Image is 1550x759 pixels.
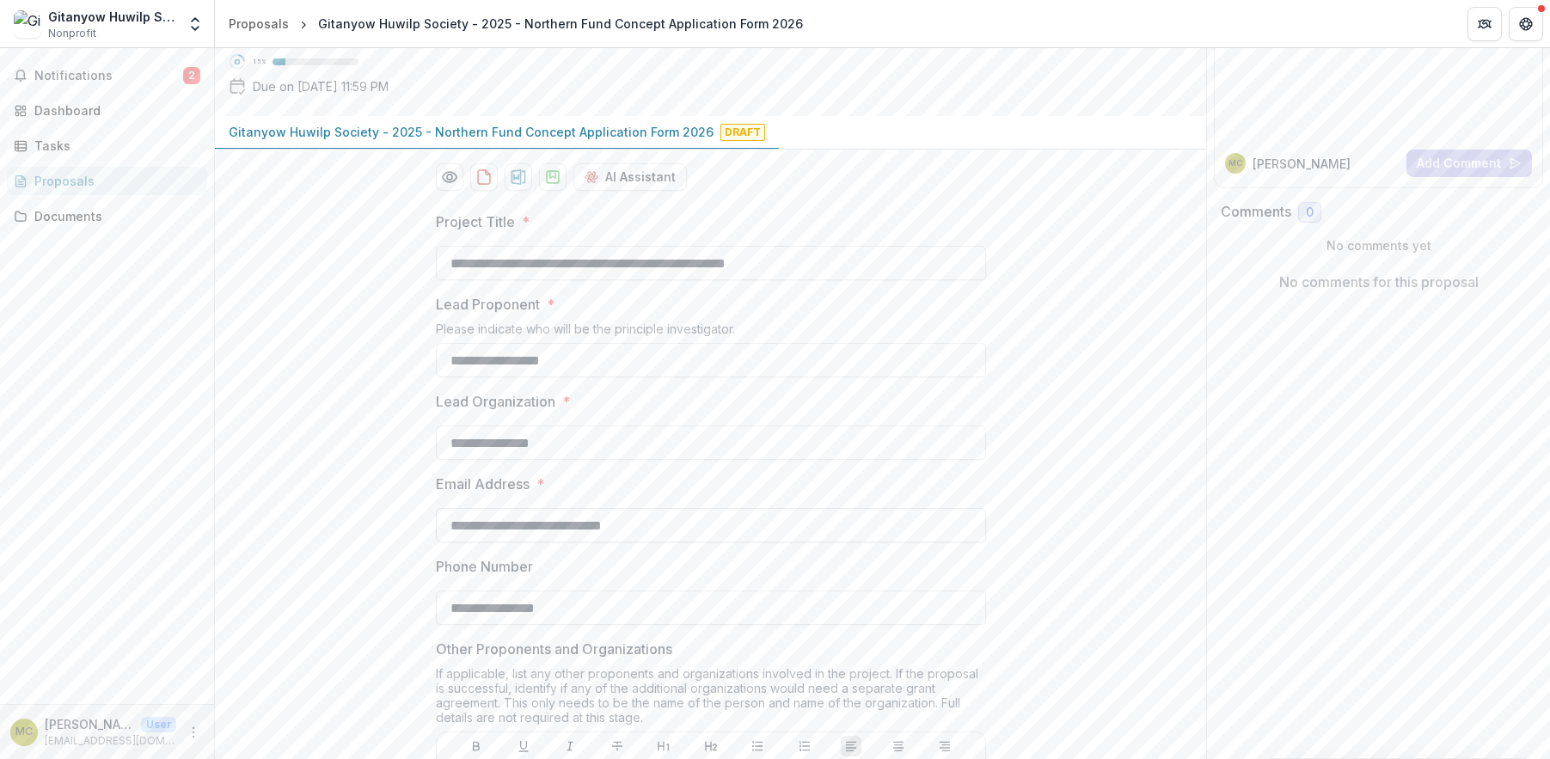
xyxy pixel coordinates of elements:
button: download-proposal [470,163,498,191]
div: Please indicate who will be the principle investigator. [436,321,986,343]
div: Mark Cleveland [15,726,33,738]
div: Proposals [34,172,193,190]
button: More [183,722,204,743]
div: Tasks [34,137,193,155]
h2: Comments [1221,204,1291,220]
p: [PERSON_NAME] [45,715,134,733]
a: Proposals [222,11,296,36]
a: Documents [7,202,207,230]
button: Italicize [560,736,580,756]
button: Ordered List [794,736,815,756]
button: AI Assistant [573,163,687,191]
div: Documents [34,207,193,225]
p: Lead Proponent [436,294,540,315]
p: Phone Number [436,556,533,577]
p: User [141,717,176,732]
button: Bullet List [747,736,768,756]
p: Lead Organization [436,391,555,412]
button: Heading 2 [701,736,721,756]
span: Notifications [34,69,183,83]
button: Align Center [888,736,909,756]
button: Align Right [934,736,955,756]
a: Dashboard [7,96,207,125]
p: Gitanyow Huwilp Society - 2025 - Northern Fund Concept Application Form 2026 [229,123,714,141]
button: Align Left [841,736,861,756]
button: Bold [466,736,487,756]
a: Tasks [7,132,207,160]
span: Nonprofit [48,26,96,41]
p: Due on [DATE] 11:59 PM [253,77,389,95]
p: 15 % [253,56,266,68]
p: No comments for this proposal [1279,272,1479,292]
nav: breadcrumb [222,11,810,36]
div: If applicable, list any other proponents and organizations involved in the project. If the propos... [436,666,986,731]
button: download-proposal [539,163,567,191]
button: Open entity switcher [183,7,207,41]
button: Strike [607,736,628,756]
div: Gitanyow Huwilp Society [48,8,176,26]
button: download-proposal [505,163,532,191]
p: Project Title [436,211,515,232]
button: Partners [1467,7,1502,41]
button: Get Help [1509,7,1543,41]
p: No comments yet [1221,236,1536,254]
button: Add Comment [1406,150,1532,177]
img: Gitanyow Huwilp Society [14,10,41,38]
span: 0 [1306,205,1314,220]
button: Heading 1 [653,736,674,756]
div: Mark Cleveland [1228,159,1242,168]
div: Proposals [229,15,289,33]
button: Preview 1d10107c-7ab9-40f7-9073-fa7644a8af50-0.pdf [436,163,463,191]
div: Dashboard [34,101,193,119]
p: Email Address [436,474,530,494]
p: [PERSON_NAME] [1253,155,1351,173]
button: Notifications2 [7,62,207,89]
div: Gitanyow Huwilp Society - 2025 - Northern Fund Concept Application Form 2026 [318,15,803,33]
span: Draft [720,124,765,141]
a: Proposals [7,167,207,195]
button: Underline [513,736,534,756]
p: [EMAIL_ADDRESS][DOMAIN_NAME] [45,733,176,749]
p: Other Proponents and Organizations [436,639,672,659]
span: 2 [183,67,200,84]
